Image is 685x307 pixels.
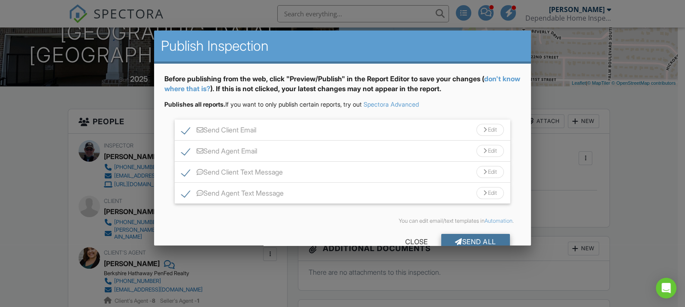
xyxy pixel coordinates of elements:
h2: Publish Inspection [161,37,524,55]
a: don't know where that is? [164,74,520,92]
div: Edit [476,124,504,136]
div: Edit [476,166,504,178]
a: Automation [485,218,512,224]
span: If you want to only publish certain reports, try out [164,101,362,108]
div: Close [391,234,441,249]
div: Before publishing from the web, click "Preview/Publish" in the Report Editor to save your changes... [164,74,521,100]
label: Send Client Text Message [182,168,283,179]
div: Edit [476,145,504,157]
div: Open Intercom Messenger [656,278,676,298]
label: Send Agent Text Message [182,189,284,200]
label: Send Client Email [182,126,256,137]
strong: Publishes all reports. [164,101,225,108]
div: You can edit email/text templates in . [171,218,514,224]
a: Spectora Advanced [364,101,419,108]
div: Edit [476,187,504,199]
label: Send Agent Email [182,147,257,158]
div: Send All [441,234,510,249]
